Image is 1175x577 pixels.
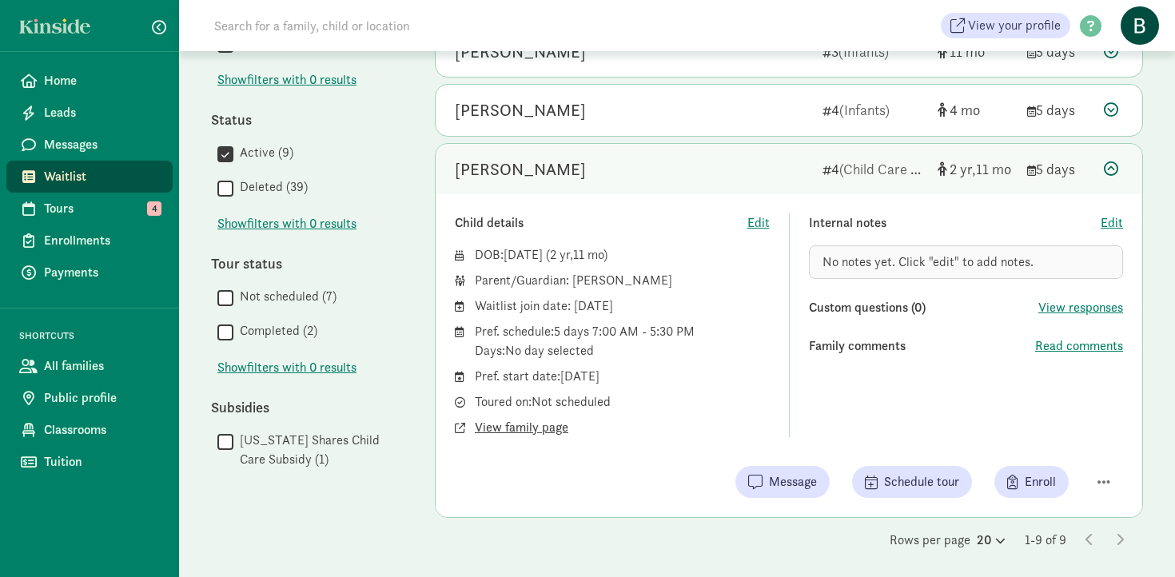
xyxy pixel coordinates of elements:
[217,214,356,233] span: Show filters with 0 results
[1027,41,1091,62] div: 5 days
[455,39,586,65] div: Ira Poedtke
[44,420,160,440] span: Classrooms
[839,160,938,178] span: (Child Care Age)
[6,382,173,414] a: Public profile
[44,356,160,376] span: All families
[217,70,356,90] span: Show filters with 0 results
[573,246,603,263] span: 11
[1095,500,1175,577] iframe: Chat Widget
[6,350,173,382] a: All families
[211,109,403,130] div: Status
[504,246,543,263] span: [DATE]
[44,199,160,218] span: Tours
[6,97,173,129] a: Leads
[6,225,173,257] a: Enrollments
[884,472,959,491] span: Schedule tour
[938,158,1014,180] div: [object Object]
[769,472,817,491] span: Message
[938,41,1014,62] div: [object Object]
[6,414,173,446] a: Classrooms
[838,42,889,61] span: (Infants)
[950,160,976,178] span: 2
[1025,472,1056,491] span: Enroll
[822,99,925,121] div: 4
[455,213,747,233] div: Child details
[475,245,770,265] div: DOB: ( )
[233,321,317,340] label: Completed (2)
[44,167,160,186] span: Waitlist
[809,213,1101,233] div: Internal notes
[852,466,972,498] button: Schedule tour
[44,231,160,250] span: Enrollments
[435,531,1143,550] div: Rows per page 1-9 of 9
[994,466,1069,498] button: Enroll
[475,392,770,412] div: Toured on: Not scheduled
[44,135,160,154] span: Messages
[147,201,161,216] span: 4
[475,418,568,437] button: View family page
[475,322,770,360] div: Pref. schedule: 5 days 7:00 AM - 5:30 PM Days: No day selected
[217,358,356,377] button: Showfilters with 0 results
[6,129,173,161] a: Messages
[1035,336,1123,356] button: Read comments
[822,253,1034,270] span: No notes yet. Click "edit" to add notes.
[977,531,1006,550] div: 20
[205,10,653,42] input: Search for a family, child or location
[211,253,403,274] div: Tour status
[233,143,293,162] label: Active (9)
[747,213,770,233] button: Edit
[217,70,356,90] button: Showfilters with 0 results
[950,101,980,119] span: 4
[455,157,586,182] div: Pierce Bass
[6,161,173,193] a: Waitlist
[44,71,160,90] span: Home
[475,367,770,386] div: Pref. start date: [DATE]
[735,466,830,498] button: Message
[950,42,985,61] span: 11
[217,358,356,377] span: Show filters with 0 results
[233,177,308,197] label: Deleted (39)
[211,396,403,418] div: Subsidies
[44,388,160,408] span: Public profile
[1027,158,1091,180] div: 5 days
[809,336,1036,356] div: Family comments
[44,263,160,282] span: Payments
[217,214,356,233] button: Showfilters with 0 results
[6,257,173,288] a: Payments
[6,65,173,97] a: Home
[968,16,1061,35] span: View your profile
[6,446,173,478] a: Tuition
[1038,298,1123,317] button: View responses
[475,271,770,290] div: Parent/Guardian: [PERSON_NAME]
[1027,99,1091,121] div: 5 days
[822,41,925,62] div: 3
[938,99,1014,121] div: [object Object]
[822,158,925,180] div: 4
[475,296,770,316] div: Waitlist join date: [DATE]
[455,97,586,123] div: Ashton Aldun
[839,101,890,119] span: (Infants)
[976,160,1011,178] span: 11
[1101,213,1123,233] button: Edit
[44,452,160,472] span: Tuition
[941,13,1070,38] a: View your profile
[6,193,173,225] a: Tours 4
[550,246,573,263] span: 2
[233,431,403,469] label: [US_STATE] Shares Child Care Subsidy (1)
[44,103,160,122] span: Leads
[809,298,1039,317] div: Custom questions (0)
[233,287,337,306] label: Not scheduled (7)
